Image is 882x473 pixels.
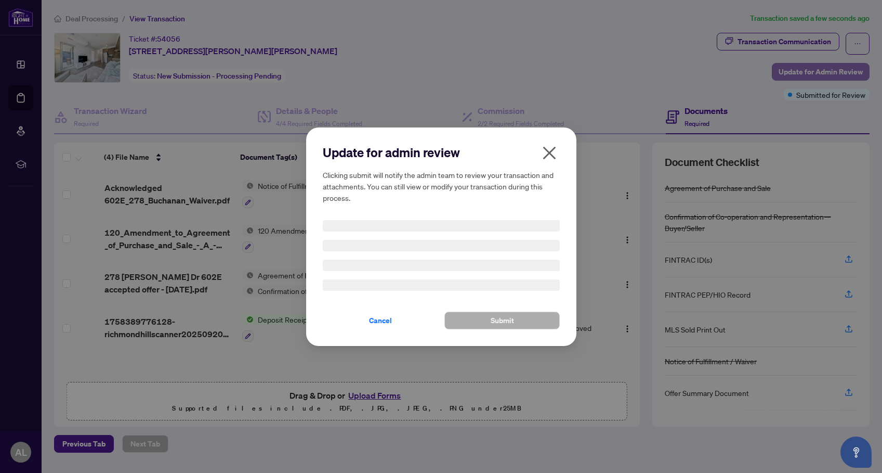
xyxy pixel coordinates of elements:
button: Open asap [840,437,872,468]
button: Submit [444,312,560,329]
span: Cancel [369,312,392,329]
h5: Clicking submit will notify the admin team to review your transaction and attachments. You can st... [323,169,560,203]
h2: Update for admin review [323,144,560,161]
button: Cancel [323,312,438,329]
span: close [541,145,558,161]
